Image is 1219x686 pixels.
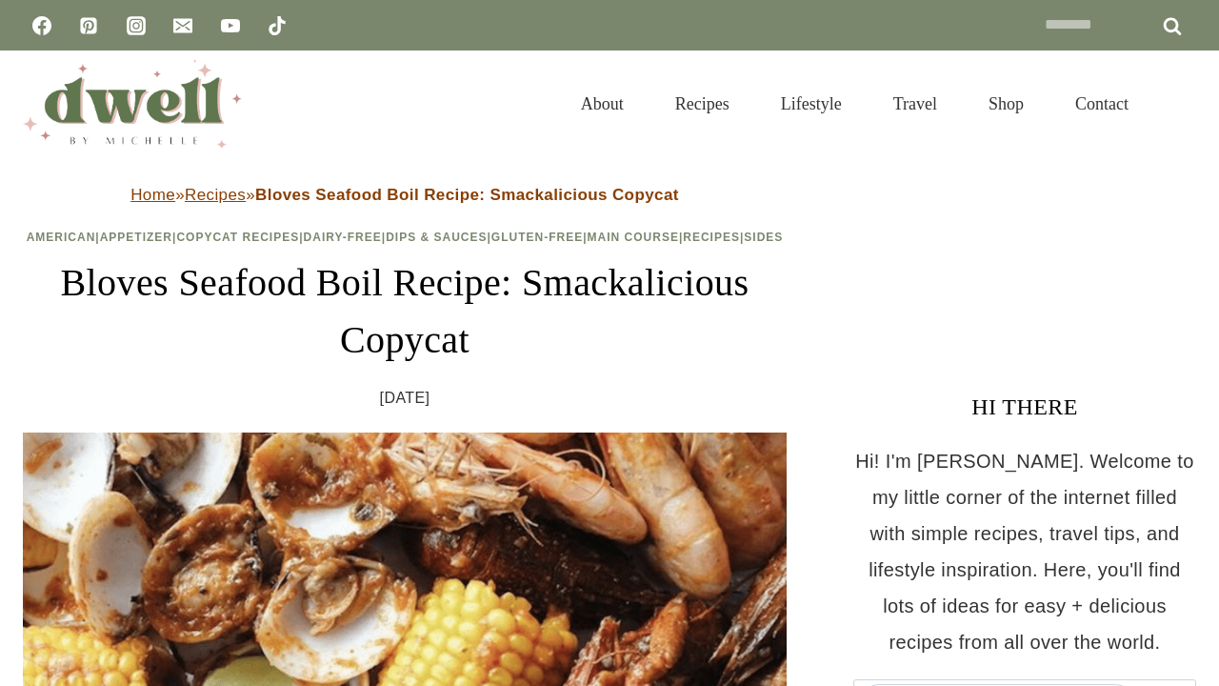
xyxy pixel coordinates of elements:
[386,231,487,244] a: Dips & Sauces
[185,186,246,204] a: Recipes
[23,7,61,45] a: Facebook
[211,7,250,45] a: YouTube
[100,231,172,244] a: Appetizer
[27,231,784,244] span: | | | | | | | |
[868,71,963,137] a: Travel
[117,7,155,45] a: Instagram
[1049,71,1154,137] a: Contact
[963,71,1049,137] a: Shop
[853,390,1196,424] h3: HI THERE
[380,384,430,413] time: [DATE]
[130,186,175,204] a: Home
[755,71,868,137] a: Lifestyle
[27,231,96,244] a: American
[853,443,1196,660] p: Hi! I'm [PERSON_NAME]. Welcome to my little corner of the internet filled with simple recipes, tr...
[555,71,1154,137] nav: Primary Navigation
[164,7,202,45] a: Email
[1164,88,1196,120] button: View Search Form
[23,254,787,369] h1: Bloves Seafood Boil Recipe: Smackalicious Copycat
[649,71,755,137] a: Recipes
[130,186,679,204] span: » »
[23,60,242,148] img: DWELL by michelle
[176,231,299,244] a: Copycat Recipes
[588,231,679,244] a: Main Course
[555,71,649,137] a: About
[255,186,679,204] strong: Bloves Seafood Boil Recipe: Smackalicious Copycat
[70,7,108,45] a: Pinterest
[258,7,296,45] a: TikTok
[683,231,740,244] a: Recipes
[744,231,783,244] a: Sides
[491,231,583,244] a: Gluten-Free
[304,231,382,244] a: Dairy-Free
